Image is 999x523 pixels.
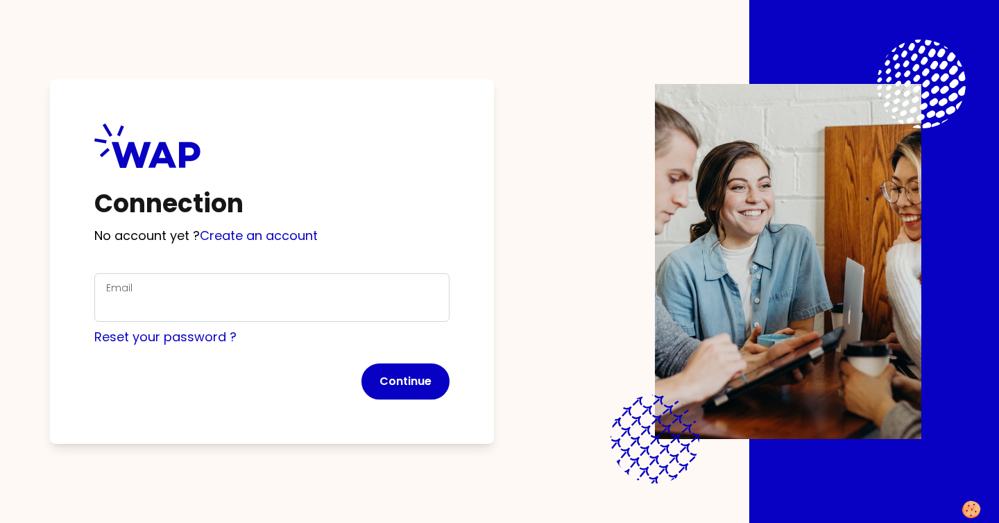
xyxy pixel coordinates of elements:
a: Create an account [200,227,318,244]
a: Reset your password ? [94,328,237,345]
img: Description [655,84,921,439]
p: No account yet ? [94,226,450,246]
label: Email [106,281,133,295]
h1: Connection [94,190,450,218]
button: Continue [361,363,450,400]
